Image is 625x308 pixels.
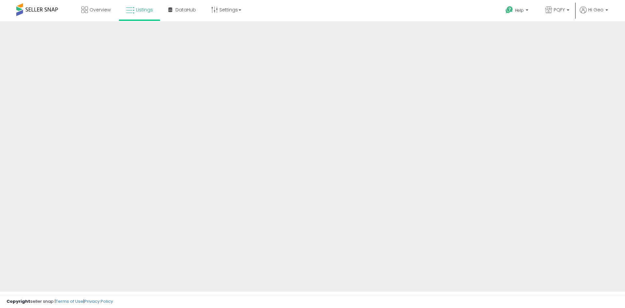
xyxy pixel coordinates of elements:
span: Listings [136,7,153,13]
a: Hi Geo [580,7,608,21]
span: Hi Geo [588,7,604,13]
span: Overview [90,7,111,13]
a: Help [500,1,535,21]
i: Get Help [505,6,513,14]
span: PQFY [554,7,565,13]
span: DataHub [175,7,196,13]
span: Help [515,7,524,13]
